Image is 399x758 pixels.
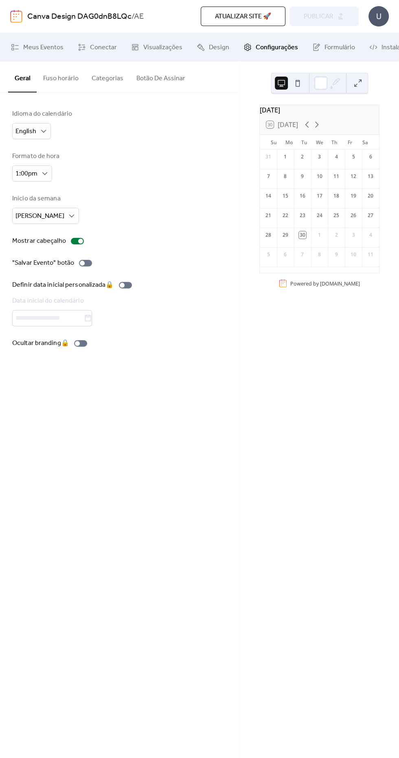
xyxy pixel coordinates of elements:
a: Meus Eventos [5,36,70,58]
div: 24 [316,212,323,219]
div: Su [266,135,281,149]
b: AE [134,9,144,24]
button: Categorias [85,62,130,92]
span: Atualizar site 🚀 [215,12,271,22]
a: Conectar [72,36,123,58]
div: 3 [350,231,357,239]
a: Design [191,36,235,58]
a: Configurações [237,36,304,58]
div: Idioma do calendário [12,109,72,119]
span: English [15,125,36,138]
div: Início da semana [12,194,77,204]
a: Formulário [306,36,361,58]
a: Visualizações [125,36,189,58]
div: 25 [333,212,340,219]
div: 26 [350,212,357,219]
div: 6 [282,251,289,258]
div: 2 [333,231,340,239]
button: Geral [8,62,37,92]
div: 31 [265,153,272,160]
div: "Salvar Evento" botão [12,258,74,268]
div: 1 [316,231,323,239]
div: Mostrar cabeçalho [12,236,66,246]
div: 21 [265,212,272,219]
div: 7 [265,173,272,180]
div: 5 [265,251,272,258]
div: 10 [316,173,323,180]
div: Th [327,135,342,149]
div: We [312,135,327,149]
button: Botão De Assinar [130,62,192,92]
div: Sa [357,135,373,149]
div: 20 [367,192,374,200]
span: Meus Eventos [23,43,64,53]
div: 16 [299,192,306,200]
a: [DOMAIN_NAME] [320,280,360,287]
div: 14 [265,192,272,200]
div: Powered by [290,280,360,287]
div: U [368,6,389,26]
div: 28 [265,231,272,239]
button: Atualizar site 🚀 [201,7,285,26]
div: 1 [282,153,289,160]
span: Conectar [90,43,117,53]
div: [DATE] [260,105,379,115]
div: 8 [282,173,289,180]
span: Visualizações [143,43,182,53]
span: Configurações [256,43,298,53]
div: 4 [367,231,374,239]
span: 1:00pm [15,167,37,180]
div: 4 [333,153,340,160]
div: 11 [367,251,374,258]
div: 23 [299,212,306,219]
div: 12 [350,173,357,180]
div: 10 [350,251,357,258]
a: Canva Design DAG0dnB8LQc [27,9,132,24]
div: Formato de hora [12,152,60,161]
div: 30 [299,231,306,239]
div: 9 [299,173,306,180]
div: 9 [333,251,340,258]
div: Tu [297,135,312,149]
div: 13 [367,173,374,180]
button: Fuso horário [37,62,85,92]
div: 6 [367,153,374,160]
span: [PERSON_NAME] [15,210,64,222]
div: Fr [342,135,357,149]
div: 22 [282,212,289,219]
div: 8 [316,251,323,258]
div: 11 [333,173,340,180]
div: 27 [367,212,374,219]
div: 5 [350,153,357,160]
img: logo [10,10,22,23]
span: Formulário [324,43,355,53]
div: 7 [299,251,306,258]
div: 3 [316,153,323,160]
div: 17 [316,192,323,200]
div: 29 [282,231,289,239]
b: / [132,9,134,24]
div: 2 [299,153,306,160]
div: Mo [281,135,296,149]
span: Design [209,43,229,53]
div: 15 [282,192,289,200]
div: 19 [350,192,357,200]
div: 18 [333,192,340,200]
